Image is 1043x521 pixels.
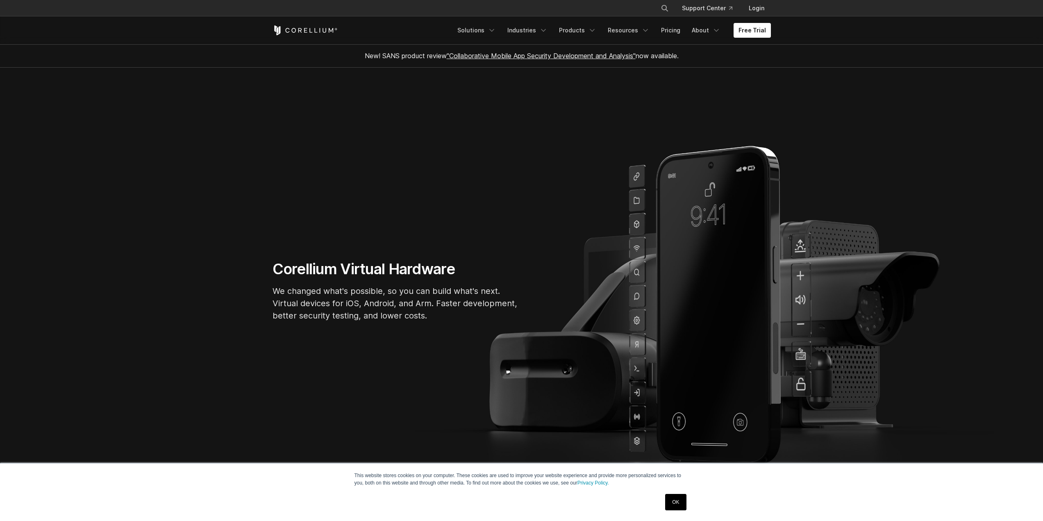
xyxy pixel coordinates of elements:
[502,23,552,38] a: Industries
[365,52,679,60] span: New! SANS product review now available.
[665,494,686,510] a: OK
[447,52,636,60] a: "Collaborative Mobile App Security Development and Analysis"
[452,23,771,38] div: Navigation Menu
[554,23,601,38] a: Products
[603,23,654,38] a: Resources
[273,25,338,35] a: Corellium Home
[734,23,771,38] a: Free Trial
[651,1,771,16] div: Navigation Menu
[742,1,771,16] a: Login
[687,23,725,38] a: About
[577,480,609,486] a: Privacy Policy.
[657,1,672,16] button: Search
[273,260,518,278] h1: Corellium Virtual Hardware
[354,472,689,487] p: This website stores cookies on your computer. These cookies are used to improve your website expe...
[273,285,518,322] p: We changed what's possible, so you can build what's next. Virtual devices for iOS, Android, and A...
[656,23,685,38] a: Pricing
[452,23,501,38] a: Solutions
[675,1,739,16] a: Support Center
